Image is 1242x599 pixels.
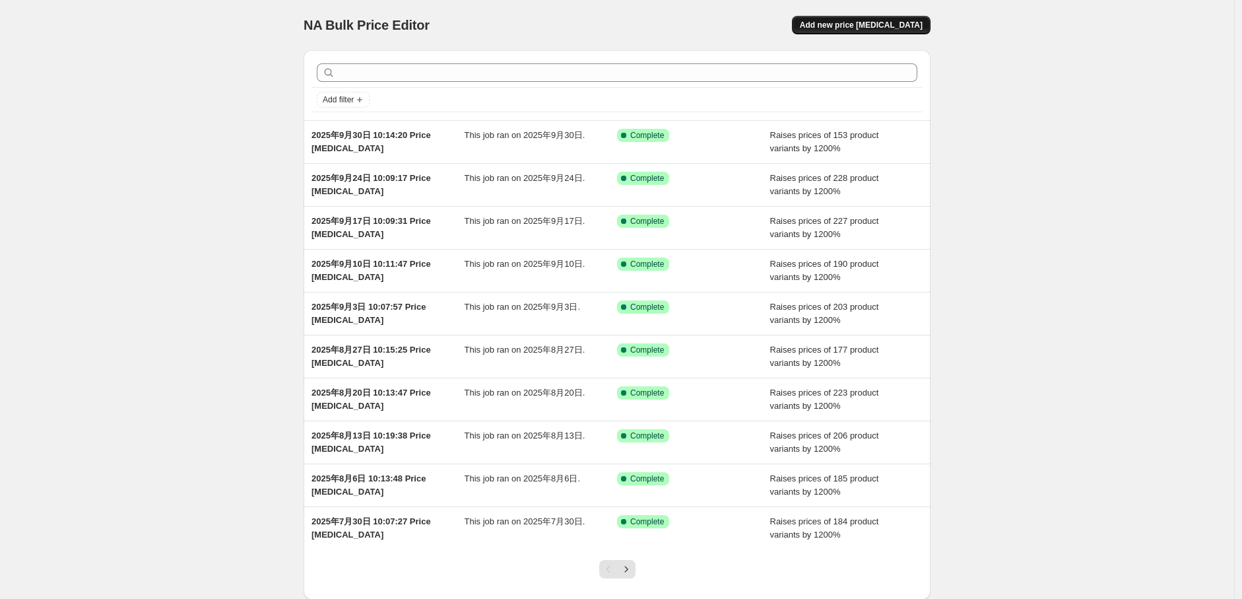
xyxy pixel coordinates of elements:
[465,516,585,526] span: This job ran on 2025年7月30日.
[465,302,581,312] span: This job ran on 2025年9月3日.
[630,130,664,141] span: Complete
[770,302,879,325] span: Raises prices of 203 product variants by 1200%
[770,259,879,282] span: Raises prices of 190 product variants by 1200%
[311,259,431,282] span: 2025年9月10日 10:11:47 Price [MEDICAL_DATA]
[465,474,581,483] span: This job ran on 2025年8月6日.
[311,302,426,325] span: 2025年9月3日 10:07:57 Price [MEDICAL_DATA]
[304,18,430,32] span: NA Bulk Price Editor
[630,302,664,312] span: Complete
[770,216,879,239] span: Raises prices of 227 product variants by 1200%
[311,474,426,497] span: 2025年8月6日 10:13:48 Price [MEDICAL_DATA]
[770,173,879,196] span: Raises prices of 228 product variants by 1200%
[770,345,879,368] span: Raises prices of 177 product variants by 1200%
[630,216,664,227] span: Complete
[770,388,879,411] span: Raises prices of 223 product variants by 1200%
[630,345,664,355] span: Complete
[630,388,664,398] span: Complete
[770,431,879,454] span: Raises prices of 206 product variants by 1200%
[323,94,354,105] span: Add filter
[317,92,370,108] button: Add filter
[465,173,585,183] span: This job ran on 2025年9月24日.
[465,345,585,355] span: This job ran on 2025年8月27日.
[792,16,931,34] button: Add new price [MEDICAL_DATA]
[465,431,585,440] span: This job ran on 2025年8月13日.
[599,560,636,579] nav: Pagination
[465,388,585,398] span: This job ran on 2025年8月20日.
[630,474,664,484] span: Complete
[770,516,879,540] span: Raises prices of 184 product variants by 1200%
[630,173,664,184] span: Complete
[311,388,431,411] span: 2025年8月20日 10:13:47 Price [MEDICAL_DATA]
[311,173,431,196] span: 2025年9月24日 10:09:17 Price [MEDICAL_DATA]
[630,259,664,269] span: Complete
[800,20,923,30] span: Add new price [MEDICAL_DATA]
[465,259,585,269] span: This job ran on 2025年9月10日.
[630,431,664,441] span: Complete
[311,345,431,368] span: 2025年8月27日 10:15:25 Price [MEDICAL_DATA]
[770,474,879,497] span: Raises prices of 185 product variants by 1200%
[311,216,431,239] span: 2025年9月17日 10:09:31 Price [MEDICAL_DATA]
[311,516,431,540] span: 2025年7月30日 10:07:27 Price [MEDICAL_DATA]
[617,560,636,579] button: Next
[630,516,664,527] span: Complete
[311,130,431,153] span: 2025年9月30日 10:14:20 Price [MEDICAL_DATA]
[465,216,585,226] span: This job ran on 2025年9月17日.
[311,431,431,454] span: 2025年8月13日 10:19:38 Price [MEDICAL_DATA]
[770,130,879,153] span: Raises prices of 153 product variants by 1200%
[465,130,585,140] span: This job ran on 2025年9月30日.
